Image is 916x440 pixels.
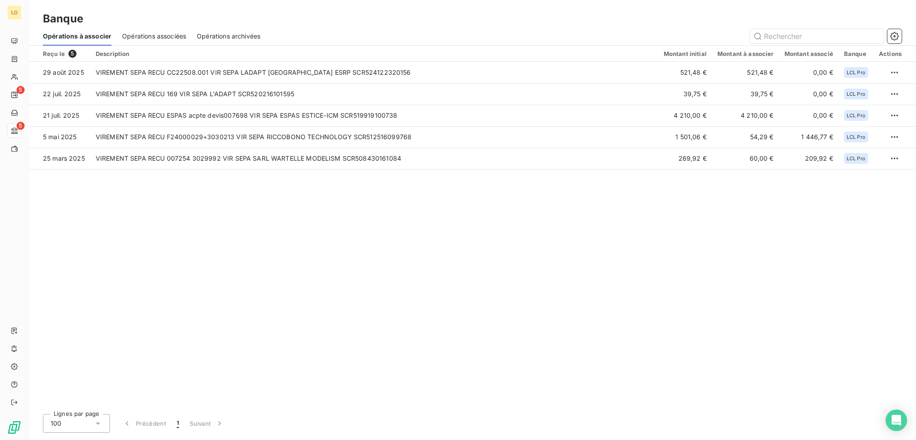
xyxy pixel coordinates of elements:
[658,62,712,83] td: 521,48 €
[29,62,90,83] td: 29 août 2025
[844,50,868,57] div: Banque
[43,11,83,27] h3: Banque
[17,86,25,94] span: 5
[886,410,907,431] div: Open Intercom Messenger
[712,126,779,148] td: 54,29 €
[847,91,865,97] span: LCL Pro
[90,62,658,83] td: VIREMENT SEPA RECU CC22508.001 VIR SEPA LADAPT [GEOGRAPHIC_DATA] ESRP SCR524122320156
[122,32,186,41] span: Opérations associées
[51,419,61,428] span: 100
[658,148,712,169] td: 269,92 €
[117,414,171,433] button: Précédent
[712,83,779,105] td: 39,75 €
[717,50,774,57] div: Montant à associer
[197,32,260,41] span: Opérations archivées
[90,148,658,169] td: VIREMENT SEPA RECU 007254 3029992 VIR SEPA SARL WARTELLE MODELISM SCR508430161084
[779,105,839,126] td: 0,00 €
[847,113,865,118] span: LCL Pro
[779,126,839,148] td: 1 446,77 €
[29,83,90,105] td: 22 juil. 2025
[43,50,85,58] div: Reçu le
[712,148,779,169] td: 60,00 €
[17,122,25,130] span: 5
[879,50,902,57] div: Actions
[29,148,90,169] td: 25 mars 2025
[658,105,712,126] td: 4 210,00 €
[43,32,111,41] span: Opérations à associer
[847,134,865,140] span: LCL Pro
[779,83,839,105] td: 0,00 €
[712,62,779,83] td: 521,48 €
[68,50,76,58] span: 5
[712,105,779,126] td: 4 210,00 €
[658,126,712,148] td: 1 501,06 €
[847,156,865,161] span: LCL Pro
[847,70,865,75] span: LCL Pro
[750,29,884,43] input: Rechercher
[785,50,833,57] div: Montant associé
[90,126,658,148] td: VIREMENT SEPA RECU F24000029+3030213 VIR SEPA RICCOBONO TECHNOLOGY SCR512516099768
[7,420,21,435] img: Logo LeanPay
[7,5,21,20] div: LO
[29,126,90,148] td: 5 mai 2025
[29,105,90,126] td: 21 juil. 2025
[90,83,658,105] td: VIREMENT SEPA RECU 169 VIR SEPA L'ADAPT SCR520216101595
[658,83,712,105] td: 39,75 €
[664,50,707,57] div: Montant initial
[171,414,184,433] button: 1
[177,419,179,428] span: 1
[96,50,653,57] div: Description
[779,62,839,83] td: 0,00 €
[779,148,839,169] td: 209,92 €
[90,105,658,126] td: VIREMENT SEPA RECU ESPAS acpte devis007698 VIR SEPA ESPAS ESTICE-ICM SCR519919100738
[184,414,229,433] button: Suivant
